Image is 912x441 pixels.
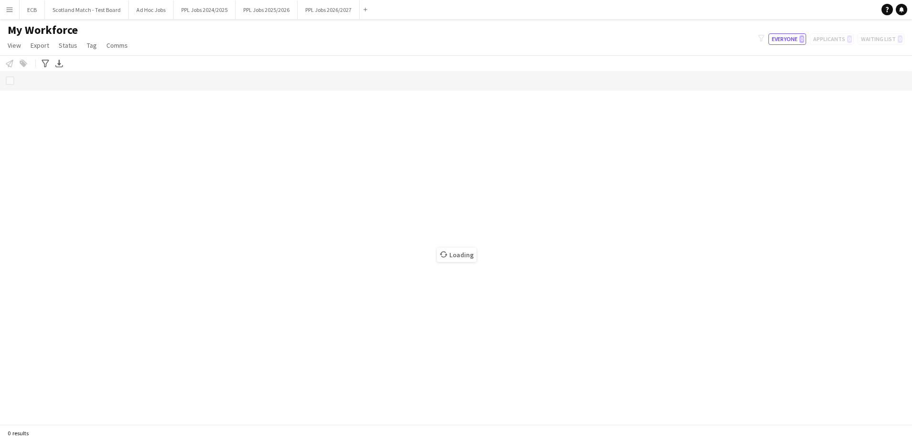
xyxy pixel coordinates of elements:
[87,41,97,50] span: Tag
[27,39,53,52] a: Export
[53,58,65,69] app-action-btn: Export XLSX
[437,248,477,262] span: Loading
[45,0,129,19] button: Scotland Match - Test Board
[83,39,101,52] a: Tag
[236,0,298,19] button: PPL Jobs 2025/2026
[8,23,78,37] span: My Workforce
[40,58,51,69] app-action-btn: Advanced filters
[31,41,49,50] span: Export
[8,41,21,50] span: View
[129,0,174,19] button: Ad Hoc Jobs
[59,41,77,50] span: Status
[55,39,81,52] a: Status
[174,0,236,19] button: PPL Jobs 2024/2025
[20,0,45,19] button: ECB
[298,0,360,19] button: PPL Jobs 2026/2027
[4,39,25,52] a: View
[106,41,128,50] span: Comms
[103,39,132,52] a: Comms
[799,35,804,43] span: 0
[768,33,806,45] button: Everyone0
